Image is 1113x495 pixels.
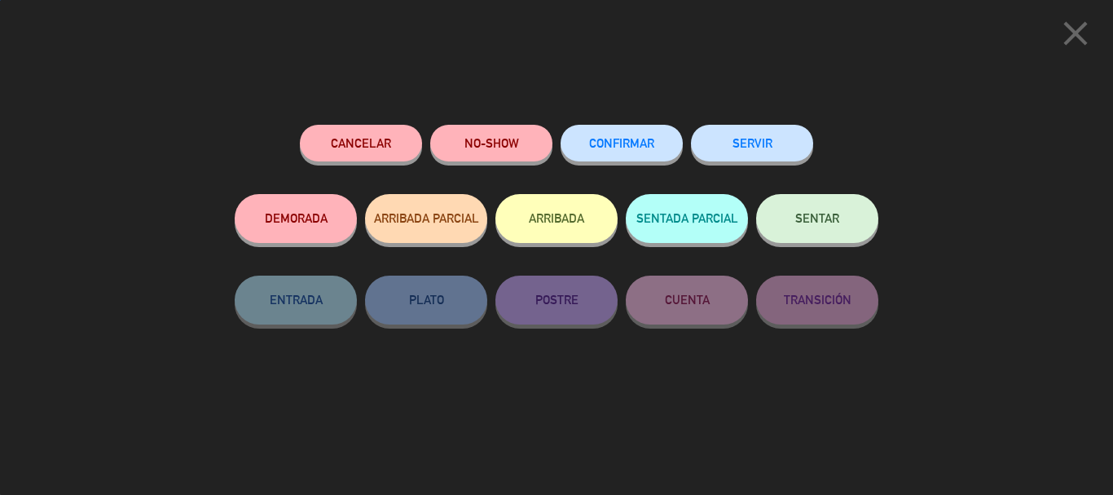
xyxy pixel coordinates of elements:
[374,211,479,225] span: ARRIBADA PARCIAL
[365,194,487,243] button: ARRIBADA PARCIAL
[626,276,748,325] button: CUENTA
[495,194,618,243] button: ARRIBADA
[235,194,357,243] button: DEMORADA
[1050,12,1101,60] button: close
[1055,13,1096,54] i: close
[795,211,839,225] span: SENTAR
[561,125,683,161] button: CONFIRMAR
[300,125,422,161] button: Cancelar
[589,136,654,150] span: CONFIRMAR
[756,276,878,325] button: TRANSICIÓN
[365,276,487,325] button: PLATO
[235,276,357,325] button: ENTRADA
[430,125,552,161] button: NO-SHOW
[495,276,618,325] button: POSTRE
[626,194,748,243] button: SENTADA PARCIAL
[691,125,813,161] button: SERVIR
[756,194,878,243] button: SENTAR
